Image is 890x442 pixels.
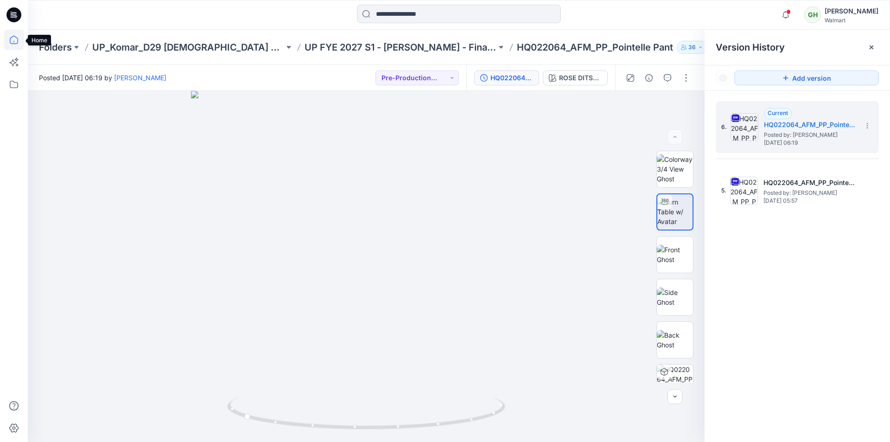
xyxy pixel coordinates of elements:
a: Folders [39,41,72,54]
button: Show Hidden Versions [716,70,731,85]
span: Posted by: Gayan Hettiarachchi [764,130,857,140]
div: HQ022064_AFM_PP_Pointelle Pant_MISSY_REV1 [490,73,533,83]
h5: HQ022064_AFM_PP_Pointelle Pant_MISSY_REV1 [764,119,857,130]
a: UP_Komar_D29 [DEMOGRAPHIC_DATA] Sleep [92,41,284,54]
img: Back Ghost [657,330,693,350]
button: Details [642,70,656,85]
span: Current [768,109,788,116]
span: Posted by: Gayan Hettiarachchi [763,188,856,198]
div: GH [804,6,821,23]
span: [DATE] 05:57 [763,198,856,204]
img: HQ022064_AFM_PP_Pointelle Pant_PLUS REV1 [730,177,758,205]
a: UP FYE 2027 S1 - [PERSON_NAME] - Final Approval Board [305,41,496,54]
p: HQ022064_AFM_PP_Pointelle Pant [517,41,673,54]
img: Front Ghost [657,245,693,264]
div: ROSE DITSY V3 CW9 [559,73,602,83]
button: HQ022064_AFM_PP_Pointelle Pant_MISSY_REV1 [474,70,539,85]
button: Add version [734,70,879,85]
span: 5. [721,186,726,195]
p: 36 [688,42,696,52]
div: Walmart [825,17,878,24]
img: Side Ghost [657,288,693,307]
img: HQ022064_AFM_PP_Pointelle Pant_MISSY_REV1 [731,113,758,141]
span: 6. [721,123,727,131]
img: Colorway 3/4 View Ghost [657,154,693,184]
span: Version History [716,42,785,53]
h5: HQ022064_AFM_PP_Pointelle Pant_PLUS REV1 [763,177,856,188]
img: Turn Table w/ Avatar [657,197,693,226]
button: ROSE DITSY V3 CW9 [543,70,608,85]
span: Posted [DATE] 06:19 by [39,73,166,83]
button: 36 [677,41,707,54]
a: [PERSON_NAME] [114,74,166,82]
div: [PERSON_NAME] [825,6,878,17]
button: Close [868,44,875,51]
img: HQ022064_AFM_PP_Pointelle Pant_MISSY_REV1 ROSE DITSY V3 CW9 [657,365,693,401]
span: [DATE] 06:19 [764,140,857,146]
